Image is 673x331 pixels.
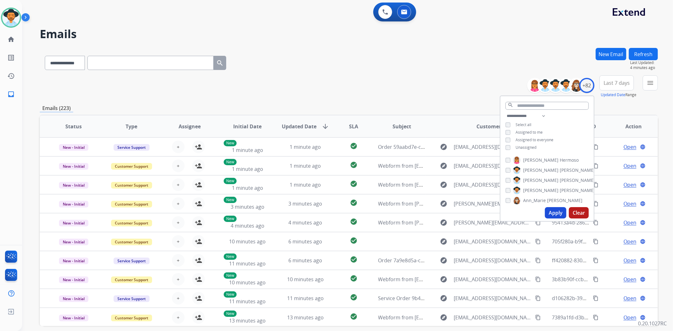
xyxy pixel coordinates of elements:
[552,276,649,283] span: 3b83b90f-ccb1-4b78-822b-52c95008d9b6
[640,276,646,282] mat-icon: language
[59,258,88,264] span: New - Initial
[172,178,185,191] button: +
[440,181,447,189] mat-icon: explore
[177,257,180,264] span: +
[440,200,447,207] mat-icon: explore
[547,197,582,204] span: [PERSON_NAME]
[232,147,263,154] span: 1 minute ago
[516,137,553,142] span: Assigned to everyone
[593,201,599,206] mat-icon: content_copy
[7,72,15,80] mat-icon: history
[231,203,264,210] span: 3 minutes ago
[378,219,560,226] span: Webform from [PERSON_NAME][EMAIL_ADDRESS][DOMAIN_NAME] on [DATE]
[552,238,648,245] span: 705f280a-b9fb-4a32-b2e6-a054226b50da
[640,315,646,320] mat-icon: language
[172,216,185,229] button: +
[224,216,237,222] p: New
[454,143,531,151] span: [EMAIL_ADDRESS][DOMAIN_NAME]
[640,144,646,150] mat-icon: language
[288,257,322,264] span: 6 minutes ago
[523,167,558,173] span: [PERSON_NAME]
[7,90,15,98] mat-icon: inbox
[111,239,152,245] span: Customer Support
[476,123,501,130] span: Customer
[126,123,137,130] span: Type
[195,276,202,283] mat-icon: person_add
[623,143,636,151] span: Open
[440,143,447,151] mat-icon: explore
[216,59,224,67] mat-icon: search
[552,314,647,321] span: 7389a1fd-d3b4-4877-9463-23693afc5517
[195,314,202,321] mat-icon: person_add
[440,314,447,321] mat-icon: explore
[523,177,558,183] span: [PERSON_NAME]
[350,313,357,320] mat-icon: check_circle
[111,163,152,170] span: Customer Support
[114,258,150,264] span: Service Support
[350,293,357,301] mat-icon: check_circle
[350,218,357,225] mat-icon: check_circle
[560,157,579,163] span: Hermoso
[40,104,73,112] p: Emails (223)
[454,238,531,245] span: [EMAIL_ADDRESS][DOMAIN_NAME]
[224,140,237,146] p: New
[629,48,658,60] button: Refresh
[623,257,636,264] span: Open
[59,239,88,245] span: New - Initial
[630,65,658,70] span: 4 minutes ago
[604,82,630,84] span: Last 7 days
[111,220,152,226] span: Customer Support
[282,123,316,130] span: Updated Date
[593,220,599,225] mat-icon: content_copy
[224,197,237,203] p: New
[287,276,324,283] span: 10 minutes ago
[378,143,491,150] span: Order 59aabd7e-cd7d-4507-9825-7de13f8e3677
[172,160,185,172] button: +
[114,144,150,151] span: Service Support
[552,257,646,264] span: ff420882-8303-4876-a64c-3f02505020bc
[579,78,594,93] div: +82
[195,294,202,302] mat-icon: person_add
[350,199,357,206] mat-icon: check_circle
[535,276,541,282] mat-icon: content_copy
[623,181,636,189] span: Open
[378,181,521,188] span: Webform from [EMAIL_ADDRESS][DOMAIN_NAME] on [DATE]
[601,92,625,97] button: Updated Date
[59,295,88,302] span: New - Initial
[569,207,589,218] button: Clear
[640,201,646,206] mat-icon: language
[508,102,513,108] mat-icon: search
[535,315,541,320] mat-icon: content_copy
[638,320,667,327] p: 0.20.1027RC
[224,253,237,260] p: New
[593,315,599,320] mat-icon: content_copy
[378,162,521,169] span: Webform from [EMAIL_ADDRESS][DOMAIN_NAME] on [DATE]
[593,144,599,150] mat-icon: content_copy
[322,123,329,130] mat-icon: arrow_downward
[233,123,262,130] span: Initial Date
[350,142,357,150] mat-icon: check_circle
[229,260,266,267] span: 11 minutes ago
[640,163,646,169] mat-icon: language
[440,257,447,264] mat-icon: explore
[630,60,658,65] span: Last Updated:
[195,238,202,245] mat-icon: person_add
[535,258,541,263] mat-icon: content_copy
[59,315,88,321] span: New - Initial
[195,162,202,170] mat-icon: person_add
[378,200,560,207] span: Webform from [PERSON_NAME][EMAIL_ADDRESS][DOMAIN_NAME] on [DATE]
[560,187,595,194] span: [PERSON_NAME]
[232,184,263,191] span: 1 minute ago
[640,295,646,301] mat-icon: language
[523,187,558,194] span: [PERSON_NAME]
[172,292,185,305] button: +
[623,238,636,245] span: Open
[646,79,654,87] mat-icon: menu
[623,200,636,207] span: Open
[177,181,180,189] span: +
[172,254,185,267] button: +
[287,314,324,321] span: 13 minutes ago
[59,220,88,226] span: New - Initial
[535,295,541,301] mat-icon: content_copy
[59,182,88,189] span: New - Initial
